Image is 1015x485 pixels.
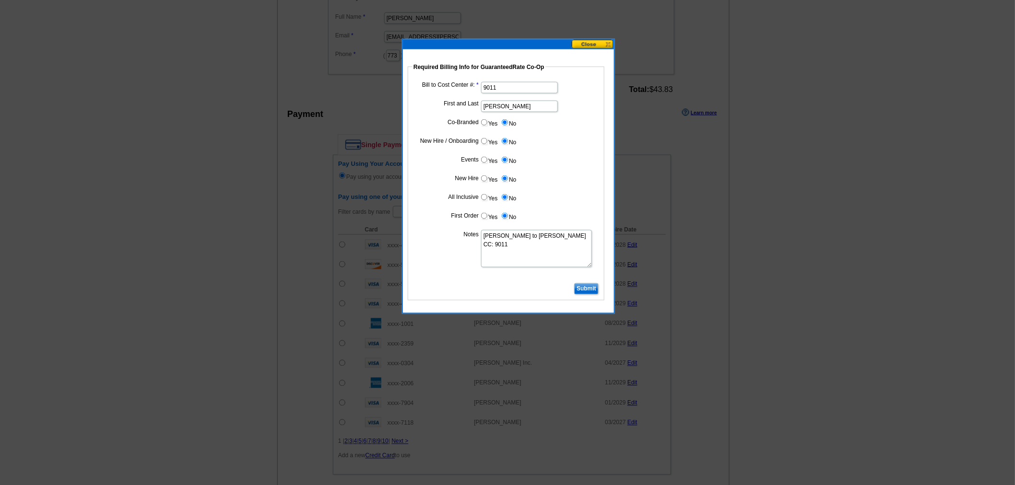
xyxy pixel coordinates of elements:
[415,211,479,220] label: First Order
[823,262,1015,485] iframe: LiveChat chat widget
[481,175,487,182] input: Yes
[415,118,479,127] label: Co-Branded
[480,192,498,203] label: Yes
[502,175,508,182] input: No
[415,193,479,201] label: All Inclusive
[501,154,516,165] label: No
[481,213,487,219] input: Yes
[481,194,487,200] input: Yes
[480,210,498,221] label: Yes
[415,81,479,89] label: Bill to Cost Center #:
[501,173,516,184] label: No
[415,230,479,239] label: Notes
[480,154,498,165] label: Yes
[502,213,508,219] input: No
[481,119,487,126] input: Yes
[480,173,498,184] label: Yes
[481,157,487,163] input: Yes
[574,283,599,295] input: Submit
[415,137,479,145] label: New Hire / Onboarding
[481,138,487,144] input: Yes
[415,99,479,108] label: First and Last
[480,117,498,128] label: Yes
[413,63,545,71] legend: Required Billing Info for GuaranteedRate Co-Op
[502,138,508,144] input: No
[501,192,516,203] label: No
[415,155,479,164] label: Events
[501,136,516,147] label: No
[480,136,498,147] label: Yes
[501,117,516,128] label: No
[502,119,508,126] input: No
[501,210,516,221] label: No
[415,174,479,183] label: New Hire
[502,194,508,200] input: No
[502,157,508,163] input: No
